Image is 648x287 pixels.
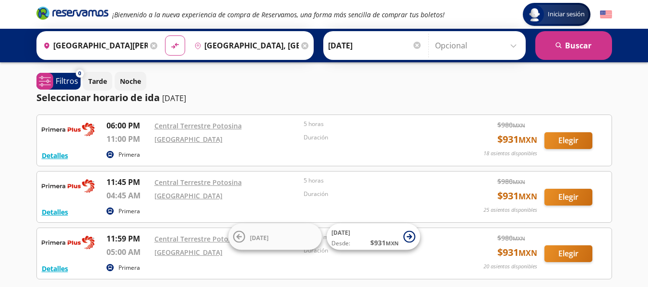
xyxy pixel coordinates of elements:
button: [DATE]Desde:$931MXN [327,224,420,250]
p: Noche [120,76,141,86]
button: 0Filtros [36,73,81,90]
p: Tarde [88,76,107,86]
p: Duración [304,246,448,255]
a: Central Terrestre Potosina [154,234,242,243]
small: MXN [513,235,525,242]
p: 5 horas [304,176,448,185]
button: Detalles [42,207,68,217]
p: 25 asientos disponibles [483,206,537,214]
button: Detalles [42,264,68,274]
a: Central Terrestre Potosina [154,178,242,187]
p: [DATE] [162,92,186,104]
i: Brand Logo [36,6,108,20]
p: Primera [118,207,140,216]
p: Primera [118,150,140,159]
button: Elegir [544,189,592,206]
em: ¡Bienvenido a la nueva experiencia de compra de Reservamos, una forma más sencilla de comprar tus... [112,10,445,19]
p: 05:00 AM [106,246,150,258]
p: 5 horas [304,120,448,128]
button: Elegir [544,132,592,149]
p: 04:45 AM [106,190,150,201]
a: Brand Logo [36,6,108,23]
input: Buscar Origen [39,34,148,57]
span: $ 931 [497,189,537,203]
p: Duración [304,190,448,198]
span: $ 931 [497,245,537,260]
button: English [600,9,612,21]
input: Elegir Fecha [328,34,422,57]
a: Central Terrestre Potosina [154,121,242,130]
small: MXN [518,191,537,202]
p: Primera [118,264,140,272]
span: $ 931 [370,238,399,248]
small: MXN [513,122,525,129]
input: Buscar Destino [190,34,299,57]
small: MXN [513,178,525,185]
button: Buscar [535,31,612,60]
a: [GEOGRAPHIC_DATA] [154,135,223,144]
p: 11:59 PM [106,233,150,244]
span: $ 980 [497,176,525,186]
small: MXN [518,248,537,258]
input: Opcional [435,34,521,57]
button: Tarde [83,72,112,91]
img: RESERVAMOS [42,120,94,139]
p: 11:00 PM [106,133,150,145]
button: Detalles [42,150,68,161]
span: $ 980 [497,120,525,130]
p: 18 asientos disponibles [483,149,537,158]
button: Noche [115,72,146,91]
a: [GEOGRAPHIC_DATA] [154,248,223,257]
p: Duración [304,133,448,142]
img: RESERVAMOS [42,233,94,252]
p: Seleccionar horario de ida [36,91,160,105]
span: [DATE] [250,233,269,241]
img: RESERVAMOS [42,176,94,195]
span: $ 931 [497,132,537,147]
p: 06:00 PM [106,120,150,131]
small: MXN [518,135,537,145]
span: $ 980 [497,233,525,243]
p: Filtros [56,75,78,87]
p: 11:45 PM [106,176,150,188]
button: Elegir [544,245,592,262]
span: Desde: [331,239,350,248]
a: [GEOGRAPHIC_DATA] [154,191,223,200]
span: Iniciar sesión [544,10,589,19]
p: 20 asientos disponibles [483,263,537,271]
small: MXN [386,240,399,247]
span: 0 [78,69,81,78]
span: [DATE] [331,229,350,237]
button: [DATE] [228,224,322,250]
